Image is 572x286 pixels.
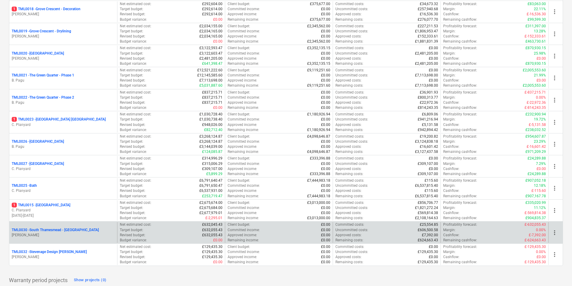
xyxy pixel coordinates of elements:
div: TML0019 -Grove Crescent - Drylining[PERSON_NAME] [12,29,115,39]
p: £7,113,698.00 [199,78,222,83]
p: £2,005,553.60 [523,68,546,73]
p: £1,881,831.39 [415,39,438,44]
p: £0.00 [321,144,330,149]
p: Remaining cashflow : [443,83,477,88]
p: £-5,131.58 [529,122,546,127]
p: £4,098,646.87 [307,149,330,154]
p: £837,215.71 [202,90,222,95]
p: Client budget : [228,134,250,139]
p: TML0015 - [GEOGRAPHIC_DATA] [12,203,70,208]
p: Cashflow : [443,100,459,105]
div: TML0025 -BathC. Planyard [12,183,115,193]
p: £36,901.93 [420,90,438,95]
p: Committed costs : [335,90,364,95]
p: Remaining costs : [335,105,363,110]
p: Target budget : [120,95,143,100]
p: TML0026 - [GEOGRAPHIC_DATA] [12,139,64,144]
p: 23.29% [534,139,546,144]
p: TML0023 - [GEOGRAPHIC_DATA] [GEOGRAPHIC_DATA] [12,117,106,122]
p: Remaining costs : [335,127,363,133]
p: £-16,536.30 [527,12,546,17]
p: £16,601.42 [420,144,438,149]
p: 22.11% [534,7,546,12]
p: Budget variance : [120,83,147,88]
p: Net estimated cost : [120,90,151,95]
p: Remaining income : [228,127,259,133]
p: Target budget : [120,29,143,34]
p: £2,481,205.00 [199,56,222,61]
p: £3,124,838.18 [415,139,438,144]
p: Remaining income : [228,17,259,22]
p: Margin : [443,73,455,78]
p: £16,536.30 [420,12,438,17]
p: £3,144,039.00 [199,144,222,149]
p: TML0027 - [GEOGRAPHIC_DATA] [12,161,64,166]
p: £3,122,593.47 [199,46,222,51]
p: B. Pagu [12,100,115,105]
p: Remaining costs : [335,17,363,22]
div: TML0026 -[GEOGRAPHIC_DATA]B. Pagu [12,139,115,149]
p: £-837,215.71 [525,90,546,95]
p: Revised budget : [120,144,145,149]
p: Uncommitted costs : [335,95,368,100]
p: Remaining income : [228,83,259,88]
p: £870,930.15 [525,46,546,51]
p: Approved costs : [335,122,362,127]
p: £0.00 [213,39,222,44]
span: more_vert [551,74,558,82]
p: £0.00 [321,117,330,122]
p: £9,119,251.60 [307,68,330,73]
p: Client budget : [228,112,250,117]
p: Approved income : [228,34,257,39]
p: B. Pagu [12,78,115,83]
p: Remaining income : [228,61,259,66]
p: £375,677.00 [310,1,330,7]
p: Target budget : [120,139,143,144]
p: Approved costs : [335,12,362,17]
p: Client budget : [228,156,250,161]
p: Target budget : [120,7,143,12]
p: Cashflow : [443,56,459,61]
p: Budget variance : [120,61,147,66]
p: £-16,601.42 [527,144,546,149]
p: Margin : [443,161,455,166]
p: £0.00 [321,105,330,110]
p: Approved income : [228,12,257,17]
p: £800,313.77 [418,95,438,100]
p: TML0018 - Grove Crescent - Decoration [12,7,80,12]
p: £2,481,205.00 [415,61,438,66]
p: Margin : [443,95,455,100]
p: Profitability forecast : [443,46,477,51]
p: Approved income : [228,100,257,105]
p: £0.00 [321,34,330,39]
p: £1,806,953.47 [415,29,438,34]
p: £292,614.00 [202,12,222,17]
p: Revised budget : [120,166,145,171]
p: Remaining costs : [335,61,363,66]
p: £292,614.00 [202,7,222,12]
p: Uncommitted costs : [335,51,368,56]
p: £941,216.94 [418,117,438,122]
span: more_vert [551,251,558,258]
p: Approved income : [228,78,257,83]
div: TML0030 -South Thamesmead - [GEOGRAPHIC_DATA][PERSON_NAME] [12,228,115,238]
p: Committed costs : [335,112,364,117]
p: Uncommitted costs : [335,73,368,78]
p: £315,006.29 [202,161,222,166]
p: C. Planyard [12,122,115,127]
p: £814,243.35 [418,105,438,110]
p: Committed income : [228,95,260,100]
p: £309,107.00 [202,166,222,171]
p: £2,034,165.00 [199,34,222,39]
p: C. Planyard [12,208,115,213]
span: more_vert [551,30,558,37]
p: £3,127,437.58 [415,149,438,154]
p: Remaining income : [228,149,259,154]
p: Remaining cashflow : [443,39,477,44]
p: £9,119,251.60 [307,83,330,88]
p: Client budget : [228,24,250,29]
p: £-22,972.36 [527,100,546,105]
div: TML0027 -[GEOGRAPHIC_DATA]C. Planyard [12,161,115,171]
p: £314,996.29 [202,156,222,161]
p: Target budget : [120,117,143,122]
